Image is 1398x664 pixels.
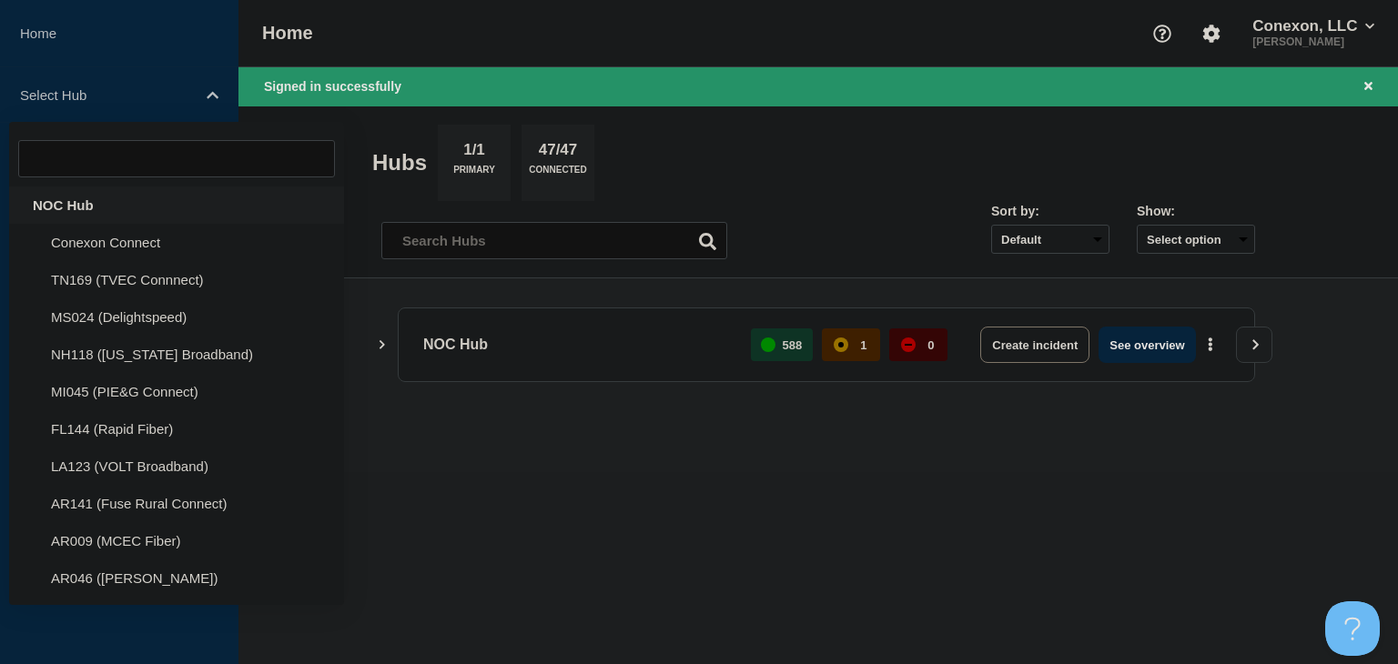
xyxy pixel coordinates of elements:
p: Primary [453,165,495,184]
div: up [761,337,775,352]
h1: Home [262,23,313,44]
button: Create incident [980,327,1089,363]
button: More actions [1199,328,1222,362]
p: 0 [927,338,934,352]
li: FL144 (Rapid Fiber) [9,410,344,448]
p: 588 [783,338,803,352]
li: Conexon Connect [9,224,344,261]
button: Account settings [1192,15,1231,53]
button: Support [1143,15,1181,53]
div: Sort by: [991,204,1109,218]
p: 1 [860,338,866,352]
div: affected [834,337,848,352]
li: AR141 (Fuse Rural Connect) [9,485,344,522]
p: NOC Hub [423,327,730,363]
button: View [1236,327,1272,363]
p: 1/1 [457,141,492,165]
span: Signed in successfully [264,79,401,94]
p: [PERSON_NAME] [1249,35,1378,48]
div: NOC Hub [9,186,344,224]
li: AR009 (MCEC Fiber) [9,522,344,559]
h2: Hubs [372,150,427,176]
p: 47/47 [532,141,584,165]
div: down [901,337,916,352]
p: Select Hub [20,87,195,103]
p: Connected [529,165,586,184]
button: Select option [1137,225,1255,254]
li: MS024 (Delightspeed) [9,298,344,336]
button: Conexon, LLC [1249,17,1378,35]
iframe: Help Scout Beacon - Open [1325,601,1380,656]
li: MI045 (PIE&G Connect) [9,373,344,410]
li: NH118 ([US_STATE] Broadband) [9,336,344,373]
button: Show Connected Hubs [378,338,387,352]
li: LA123 (VOLT Broadband) [9,448,344,485]
li: AR046 ([PERSON_NAME]) [9,559,344,597]
li: TN169 (TVEC Connnect) [9,261,344,298]
button: Close banner [1357,76,1380,97]
button: See overview [1099,327,1195,363]
select: Sort by [991,225,1109,254]
div: Show: [1137,204,1255,218]
input: Search Hubs [381,222,727,259]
